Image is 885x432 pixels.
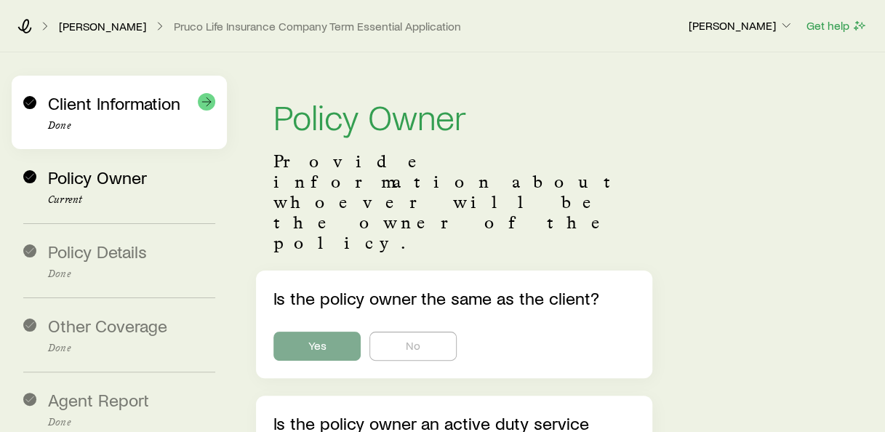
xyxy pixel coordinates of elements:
[369,332,457,361] button: No
[48,194,215,206] p: Current
[273,288,634,308] p: Is the policy owner the same as the client?
[48,241,147,262] span: Policy Details
[688,17,794,35] button: [PERSON_NAME]
[48,417,215,428] p: Done
[273,99,634,134] h2: Policy Owner
[806,17,868,34] button: Get help
[273,332,361,361] button: Yes
[48,268,215,280] p: Done
[689,18,793,33] p: [PERSON_NAME]
[273,151,634,253] p: Provide information about whoever will be the owner of the policy.
[58,20,147,33] a: [PERSON_NAME]
[48,120,215,132] p: Done
[48,167,147,188] span: Policy Owner
[48,389,149,410] span: Agent Report
[48,315,167,336] span: Other Coverage
[48,343,215,354] p: Done
[48,92,180,113] span: Client Information
[173,20,462,33] button: Pruco Life Insurance Company Term Essential Application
